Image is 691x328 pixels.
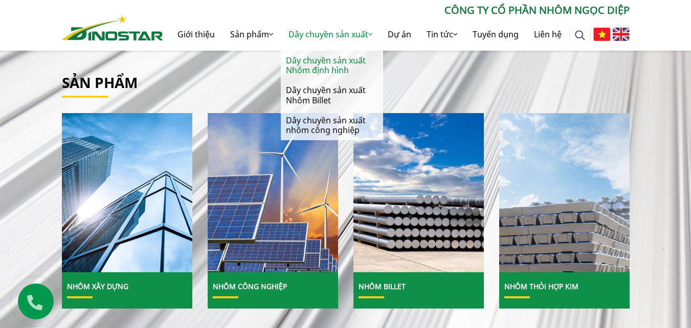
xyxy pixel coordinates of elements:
img: Nhôm Dinostar [62,15,163,40]
a: Nhôm Thỏi hợp kim [499,113,630,273]
a: Dây chuyền sản xuất Nhôm định hình [281,51,383,80]
img: Tiếng Việt [593,28,610,41]
a: Nhôm Thỏi hợp kim [504,281,578,291]
a: Liên hệ [526,18,569,51]
img: Nhôm Xây dựng [61,113,192,272]
a: Sản phẩm [222,18,281,51]
a: Dự án [380,18,419,51]
a: Nhôm Billet [359,281,406,291]
img: search [575,30,585,40]
a: Nhôm Công nghiệp [213,281,287,291]
img: Nhôm Công nghiệp [207,113,338,272]
a: Nhôm Xây dựng [62,113,192,273]
a: Dây chuyền sản xuất nhôm công nghiệp [281,111,383,140]
a: Nhôm Billet [353,113,484,273]
a: Nhôm Xây dựng [67,281,128,291]
a: Tuyển dụng [465,18,526,51]
a: Nhôm Công nghiệp [208,113,338,273]
a: Dây chuyền sản xuất [281,18,380,51]
a: Dây chuyền sản xuất Nhôm Billet [281,80,383,110]
a: Sản phẩm [62,73,138,92]
a: Nhôm Dinostar [62,13,163,40]
a: Tin tức [419,18,465,51]
img: Nhôm Thỏi hợp kim [499,113,629,272]
p: CÔNG TY CỔ PHẦN NHÔM NGỌC DIỆP [163,3,630,18]
img: English [613,28,630,41]
a: Giới thiệu [170,18,222,51]
img: Nhôm Billet [353,113,483,272]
